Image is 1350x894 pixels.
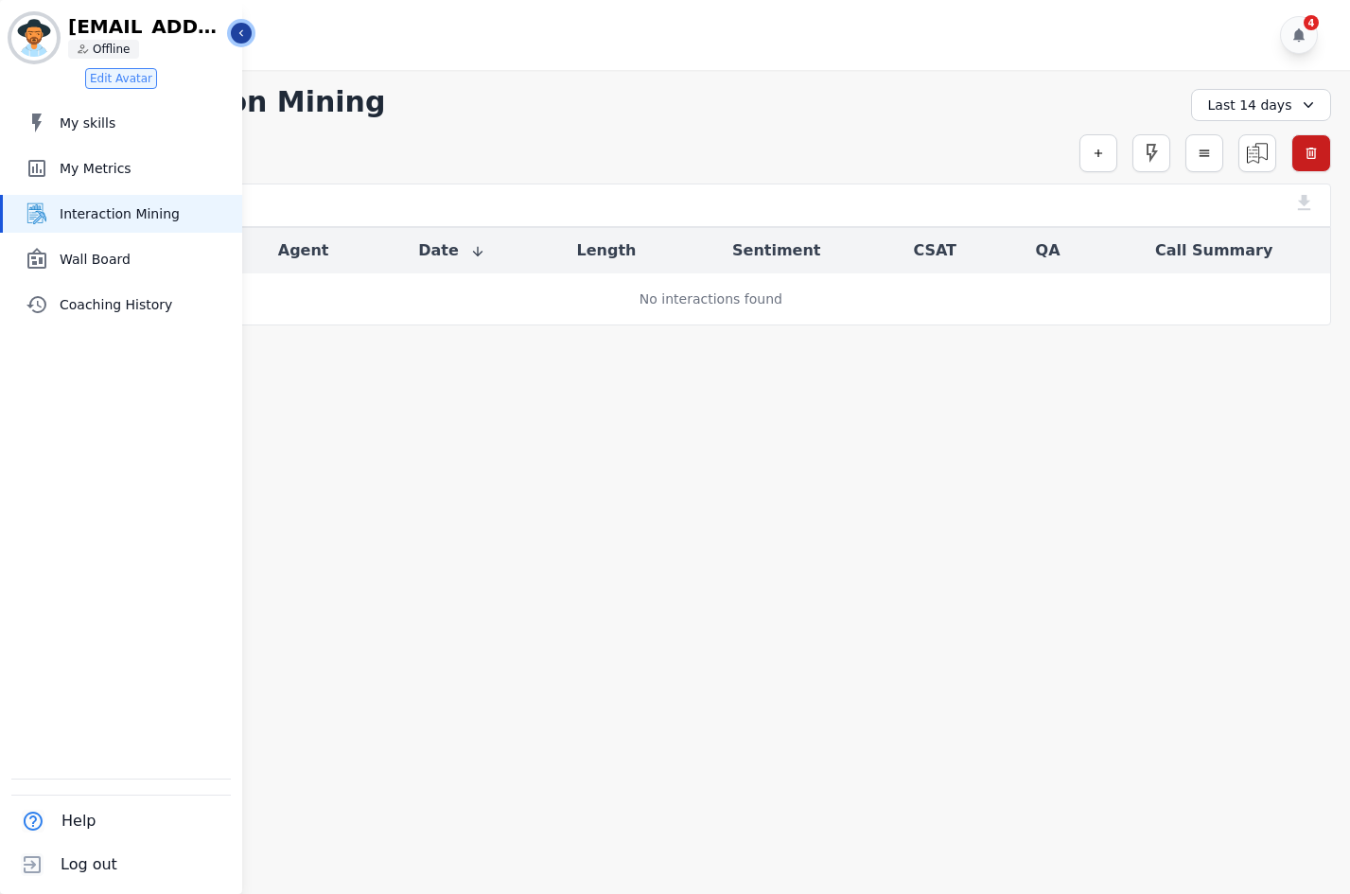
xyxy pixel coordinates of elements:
button: QA [1036,239,1061,262]
p: [EMAIL_ADDRESS][PERSON_NAME][DOMAIN_NAME] [68,17,229,36]
div: 4 [1304,15,1319,30]
button: Date [418,239,485,262]
button: Sentiment [732,239,820,262]
button: Edit Avatar [85,68,157,89]
img: person [78,44,89,55]
span: Wall Board [60,250,235,269]
span: My Metrics [60,159,235,178]
span: Interaction Mining [60,204,235,223]
a: Wall Board [3,240,242,278]
img: Bordered avatar [11,15,57,61]
div: No interactions found [640,289,782,308]
a: Coaching History [3,286,242,324]
a: My skills [3,104,242,142]
a: My Metrics [3,149,242,187]
button: CSAT [913,239,956,262]
button: Help [11,799,99,843]
div: Last 14 days [1191,89,1331,121]
button: Length [577,239,637,262]
span: Log out [61,853,117,876]
a: Interaction Mining [3,195,242,233]
button: Call Summary [1155,239,1272,262]
span: Help [61,810,96,833]
p: Offline [93,42,130,57]
button: Log out [11,843,121,886]
button: Agent [278,239,329,262]
span: My skills [60,114,235,132]
span: Coaching History [60,295,235,314]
